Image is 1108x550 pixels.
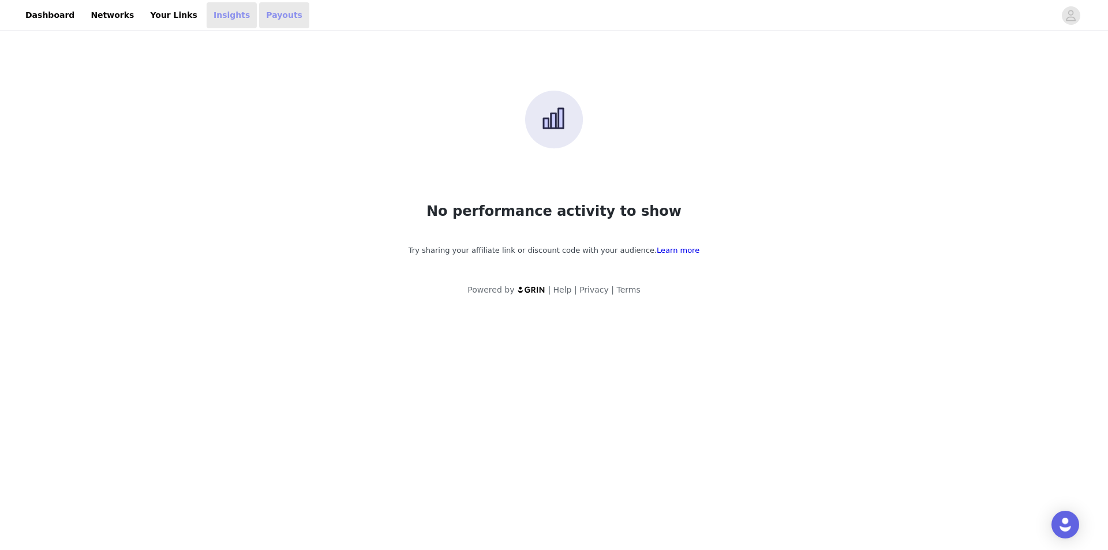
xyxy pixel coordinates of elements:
[616,285,640,294] a: Terms
[553,285,572,294] a: Help
[1065,6,1076,25] div: avatar
[18,2,81,28] a: Dashboard
[259,2,309,28] a: Payouts
[548,285,551,294] span: |
[207,2,257,28] a: Insights
[143,2,204,28] a: Your Links
[579,285,609,294] a: Privacy
[525,91,583,149] img: No performance activity to show
[1051,511,1079,538] div: Open Intercom Messenger
[574,285,577,294] span: |
[426,201,682,222] h1: No performance activity to show
[611,285,614,294] span: |
[467,285,514,294] span: Powered by
[409,245,699,256] p: Try sharing your affiliate link or discount code with your audience.
[657,246,699,255] a: Learn more
[84,2,141,28] a: Networks
[517,286,546,293] img: logo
